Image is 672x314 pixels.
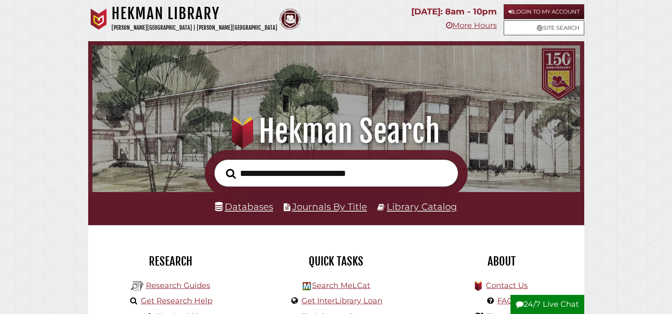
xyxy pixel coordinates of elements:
p: [PERSON_NAME][GEOGRAPHIC_DATA] | [PERSON_NAME][GEOGRAPHIC_DATA] [112,23,277,33]
img: Hekman Library Logo [131,280,144,292]
a: More Hours [446,21,497,30]
a: Get InterLibrary Loan [301,296,382,306]
h2: Research [95,254,247,269]
a: Journals By Title [292,201,367,212]
a: Research Guides [146,281,210,290]
h1: Hekman Library [112,4,277,23]
a: Search MeLCat [312,281,370,290]
button: Search [222,166,240,181]
h2: Quick Tasks [260,254,413,269]
a: Site Search [504,20,584,35]
img: Calvin Theological Seminary [279,8,301,30]
h2: About [425,254,578,269]
a: Library Catalog [387,201,457,212]
a: Contact Us [486,281,528,290]
a: FAQs [497,296,517,306]
a: Login to My Account [504,4,584,19]
a: Databases [215,201,273,212]
h1: Hekman Search [102,113,569,150]
a: Get Research Help [141,296,212,306]
i: Search [226,168,236,179]
p: [DATE]: 8am - 10pm [411,4,497,19]
img: Calvin University [88,8,109,30]
img: Hekman Library Logo [303,282,311,290]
